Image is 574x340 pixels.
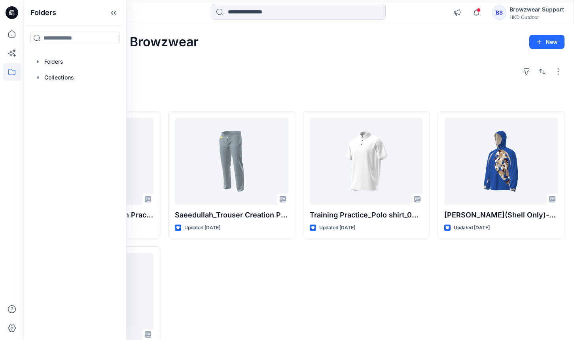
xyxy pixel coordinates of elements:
[44,73,74,82] p: Collections
[444,210,558,221] p: [PERSON_NAME](Shell Only)-v2-23July
[454,224,490,232] p: Updated [DATE]
[444,118,558,205] a: Saeedullah Men's_Hard_Shell_Jacket(Shell Only)-v2-23July
[310,118,423,205] a: Training Practice_Polo shirt_001-23July
[175,210,288,221] p: Saeedullah_Trouser Creation Practice
[492,6,506,20] div: BS
[310,210,423,221] p: Training Practice_Polo shirt_001-23July
[184,224,220,232] p: Updated [DATE]
[510,5,564,14] div: Browzwear Support
[510,14,564,20] div: HKD Outdoor
[529,35,565,49] button: New
[33,94,565,103] h4: Styles
[319,224,355,232] p: Updated [DATE]
[175,118,288,205] a: Saeedullah_Trouser Creation Practice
